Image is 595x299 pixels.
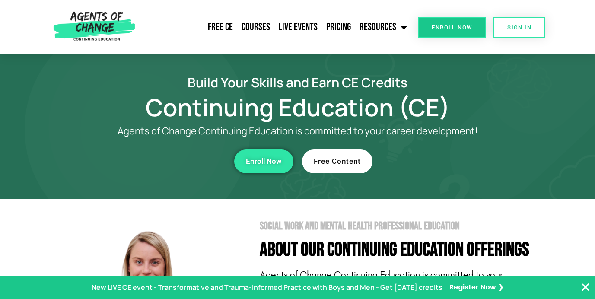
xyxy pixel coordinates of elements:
h4: About Our Continuing Education Offerings [260,240,544,260]
span: Enroll Now [246,158,282,165]
a: Resources [355,16,411,38]
a: Courses [237,16,274,38]
nav: Menu [139,16,411,38]
span: Agents of Change Continuing Education is committed to your continuing education needs! [260,269,503,294]
a: Enroll Now [418,17,486,38]
span: Enroll Now [432,25,472,30]
a: SIGN IN [493,17,545,38]
a: Free Content [302,149,372,173]
h2: Build Your Skills and Earn CE Credits [51,76,544,89]
span: SIGN IN [507,25,531,30]
h1: Continuing Education (CE) [51,97,544,117]
h2: Social Work and Mental Health Professional Education [260,221,544,232]
a: Enroll Now [234,149,293,173]
a: Live Events [274,16,322,38]
a: Free CE [204,16,237,38]
p: Agents of Change Continuing Education is committed to your career development! [86,126,509,137]
span: Free Content [314,158,361,165]
p: New LIVE CE event - Transformative and Trauma-informed Practice with Boys and Men - Get [DATE] cr... [92,281,442,294]
a: Pricing [322,16,355,38]
a: Register Now ❯ [449,281,503,294]
button: Close Banner [580,282,591,293]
